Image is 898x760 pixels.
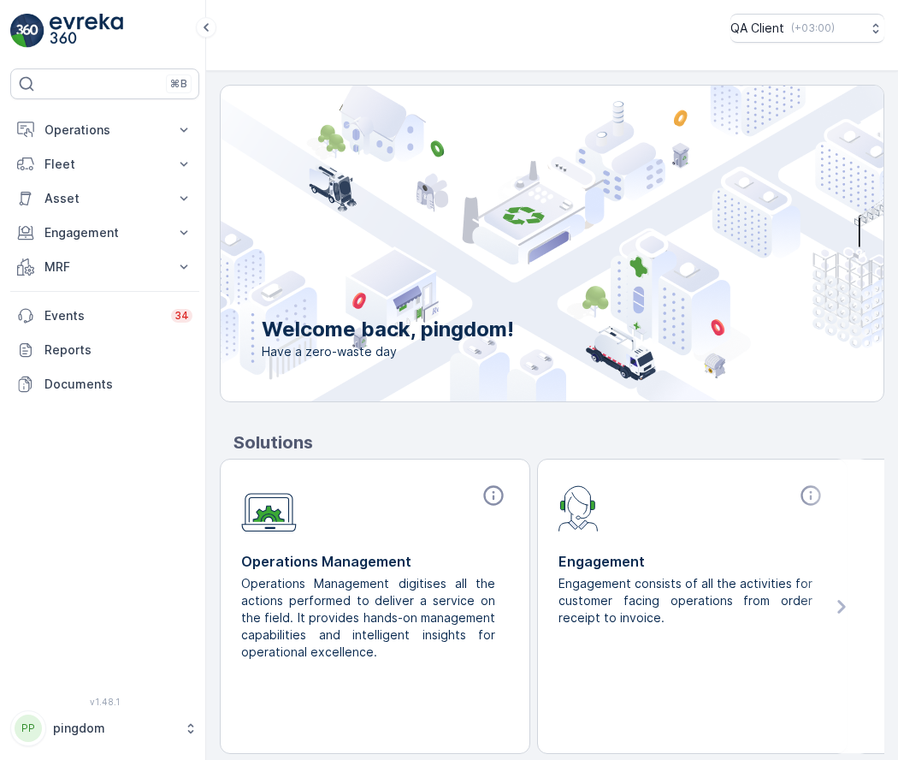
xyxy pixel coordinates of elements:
[262,316,514,343] p: Welcome back, pingdom!
[10,697,199,707] span: v 1.48.1
[730,20,784,37] p: QA Client
[10,710,199,746] button: PPpingdom
[241,551,509,572] p: Operations Management
[44,376,192,393] p: Documents
[10,113,199,147] button: Operations
[10,181,199,216] button: Asset
[50,14,123,48] img: logo_light-DOdMpM7g.png
[174,309,189,323] p: 34
[44,224,165,241] p: Engagement
[44,190,165,207] p: Asset
[10,147,199,181] button: Fleet
[10,250,199,284] button: MRF
[10,333,199,367] a: Reports
[558,484,599,531] img: module-icon
[791,21,835,35] p: ( +03:00 )
[44,307,161,324] p: Events
[10,216,199,250] button: Engagement
[241,575,495,661] p: Operations Management digitises all the actions performed to deliver a service on the field. It p...
[44,156,165,173] p: Fleet
[15,715,42,742] div: PP
[558,575,812,626] p: Engagement consists of all the activities for customer facing operations from order receipt to in...
[730,14,884,43] button: QA Client(+03:00)
[44,341,192,359] p: Reports
[558,551,826,572] p: Engagement
[10,299,199,333] a: Events34
[44,122,165,139] p: Operations
[262,343,514,360] span: Have a zero-waste day
[53,720,175,737] p: pingdom
[44,258,165,276] p: MRF
[144,86,883,401] img: city illustration
[10,367,199,401] a: Documents
[10,14,44,48] img: logo
[233,430,884,455] p: Solutions
[241,484,297,532] img: module-icon
[170,77,187,91] p: ⌘B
